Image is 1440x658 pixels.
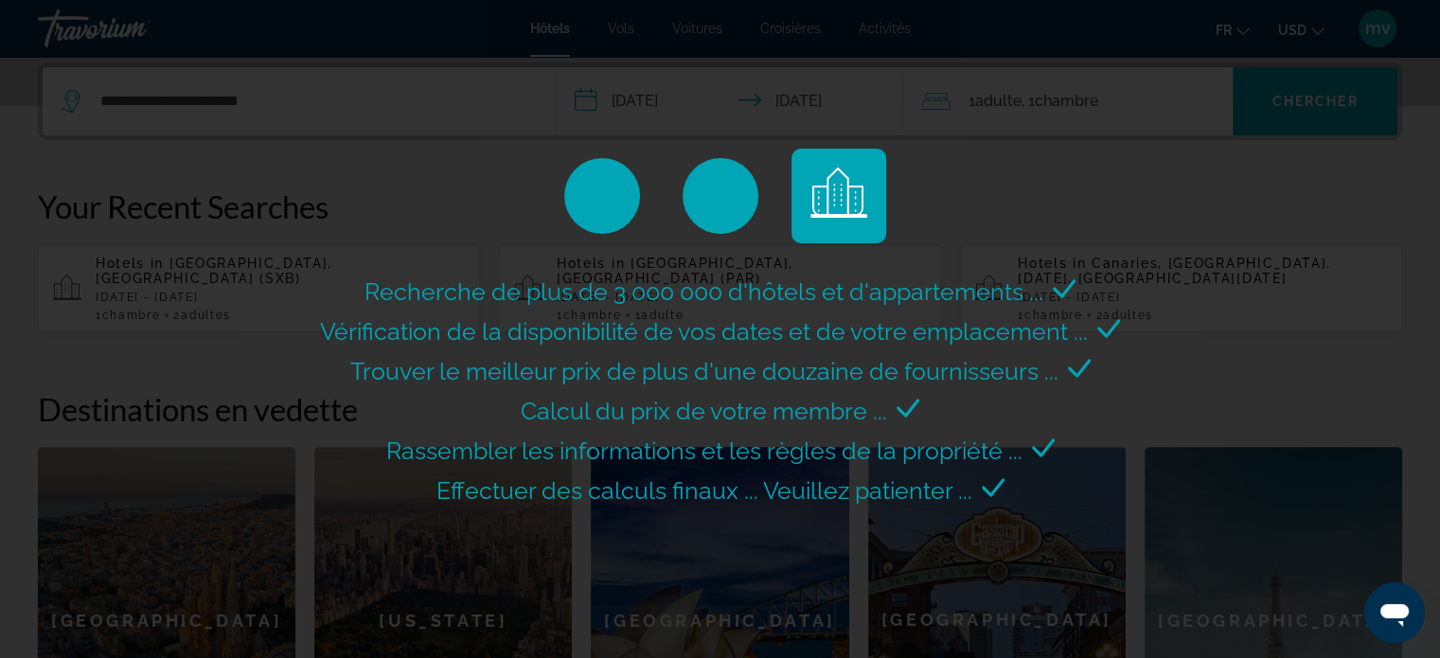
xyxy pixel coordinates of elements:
[386,436,1022,465] span: Rassembler les informations et les règles de la propriété ...
[521,397,887,425] span: Calcul du prix de votre membre ...
[350,357,1058,385] span: Trouver le meilleur prix de plus d'une douzaine de fournisseurs ...
[320,317,1088,346] span: Vérification de la disponibilité de vos dates et de votre emplacement ...
[1364,582,1425,643] iframe: Bouton de lancement de la fenêtre de messagerie
[436,476,972,505] span: Effectuer des calculs finaux ... Veuillez patienter ...
[364,277,1043,306] span: Recherche de plus de 3 000 000 d'hôtels et d'appartements ...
